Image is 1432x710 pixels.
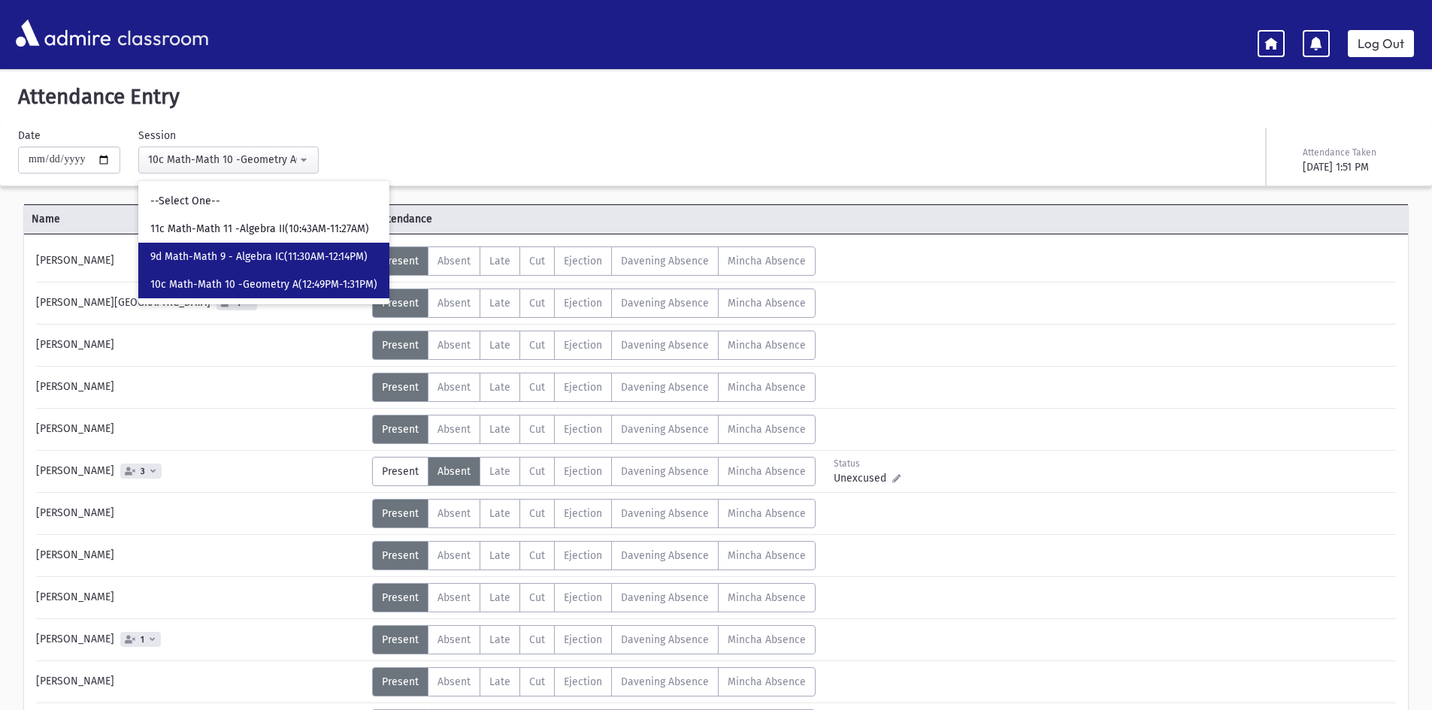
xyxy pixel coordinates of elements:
[150,194,220,209] span: --Select One--
[564,255,602,267] span: Ejection
[114,14,209,53] span: classroom
[437,591,471,604] span: Absent
[728,633,806,646] span: Mincha Absence
[489,507,510,520] span: Late
[728,549,806,562] span: Mincha Absence
[489,297,510,310] span: Late
[529,339,545,352] span: Cut
[834,457,901,470] div: Status
[728,297,806,310] span: Mincha Absence
[834,470,892,486] span: Unexcused
[150,277,377,292] span: 10c Math-Math 10 -Geometry A(12:49PM-1:31PM)
[29,667,372,696] div: [PERSON_NAME]
[489,423,510,436] span: Late
[728,255,806,267] span: Mincha Absence
[489,549,510,562] span: Late
[382,507,419,520] span: Present
[382,549,419,562] span: Present
[529,633,545,646] span: Cut
[372,499,816,528] div: AttTypes
[372,373,816,402] div: AttTypes
[437,297,471,310] span: Absent
[382,381,419,394] span: Present
[529,675,545,688] span: Cut
[29,625,372,654] div: [PERSON_NAME]
[437,423,471,436] span: Absent
[621,507,709,520] span: Davening Absence
[29,541,372,570] div: [PERSON_NAME]
[489,255,510,267] span: Late
[372,625,816,654] div: AttTypes
[529,297,545,310] span: Cut
[489,339,510,352] span: Late
[489,633,510,646] span: Late
[382,255,419,267] span: Present
[150,222,369,237] span: 11c Math-Math 11 -Algebra II(10:43AM-11:27AM)
[728,507,806,520] span: Mincha Absence
[372,457,816,486] div: AttTypes
[372,415,816,444] div: AttTypes
[437,507,471,520] span: Absent
[564,507,602,520] span: Ejection
[29,415,372,444] div: [PERSON_NAME]
[728,381,806,394] span: Mincha Absence
[372,541,816,570] div: AttTypes
[621,297,709,310] span: Davening Absence
[489,381,510,394] span: Late
[529,423,545,436] span: Cut
[12,84,1420,110] h5: Attendance Entry
[621,633,709,646] span: Davening Absence
[138,147,319,174] button: 10c Math-Math 10 -Geometry A(12:49PM-1:31PM)
[564,591,602,604] span: Ejection
[529,549,545,562] span: Cut
[150,249,368,264] span: 9d Math-Math 9 - Algebra IC(11:30AM-12:14PM)
[728,465,806,478] span: Mincha Absence
[382,675,419,688] span: Present
[529,507,545,520] span: Cut
[564,675,602,688] span: Ejection
[372,583,816,612] div: AttTypes
[437,381,471,394] span: Absent
[138,128,176,144] label: Session
[29,289,372,318] div: [PERSON_NAME][GEOGRAPHIC_DATA]
[138,635,147,645] span: 1
[382,297,419,310] span: Present
[728,339,806,352] span: Mincha Absence
[1303,159,1411,175] div: [DATE] 1:51 PM
[370,211,716,227] span: Attendance
[12,16,114,50] img: AdmirePro
[564,549,602,562] span: Ejection
[138,467,148,476] span: 3
[372,667,816,696] div: AttTypes
[24,211,370,227] span: Name
[621,423,709,436] span: Davening Absence
[29,246,372,276] div: [PERSON_NAME]
[29,499,372,528] div: [PERSON_NAME]
[18,128,41,144] label: Date
[29,583,372,612] div: [PERSON_NAME]
[29,457,372,486] div: [PERSON_NAME]
[529,255,545,267] span: Cut
[489,675,510,688] span: Late
[382,339,419,352] span: Present
[437,633,471,646] span: Absent
[564,381,602,394] span: Ejection
[621,255,709,267] span: Davening Absence
[489,465,510,478] span: Late
[29,373,372,402] div: [PERSON_NAME]
[564,339,602,352] span: Ejection
[564,423,602,436] span: Ejection
[564,297,602,310] span: Ejection
[437,255,471,267] span: Absent
[437,339,471,352] span: Absent
[529,465,545,478] span: Cut
[1303,146,1411,159] div: Attendance Taken
[382,591,419,604] span: Present
[728,591,806,604] span: Mincha Absence
[621,381,709,394] span: Davening Absence
[372,289,816,318] div: AttTypes
[529,591,545,604] span: Cut
[621,591,709,604] span: Davening Absence
[437,549,471,562] span: Absent
[728,423,806,436] span: Mincha Absence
